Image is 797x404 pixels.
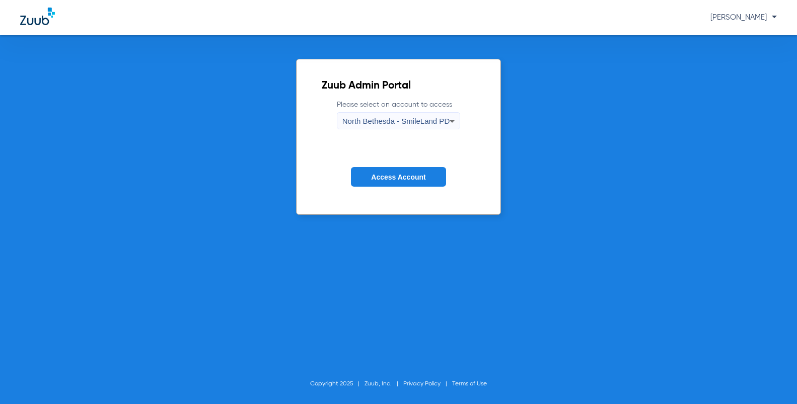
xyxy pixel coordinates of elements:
[342,117,450,125] span: North Bethesda - SmileLand PD
[452,381,487,387] a: Terms of Use
[365,379,403,389] li: Zuub, Inc.
[337,100,460,129] label: Please select an account to access
[371,173,425,181] span: Access Account
[710,14,777,21] span: [PERSON_NAME]
[20,8,55,25] img: Zuub Logo
[310,379,365,389] li: Copyright 2025
[403,381,441,387] a: Privacy Policy
[322,81,475,91] h2: Zuub Admin Portal
[351,167,446,187] button: Access Account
